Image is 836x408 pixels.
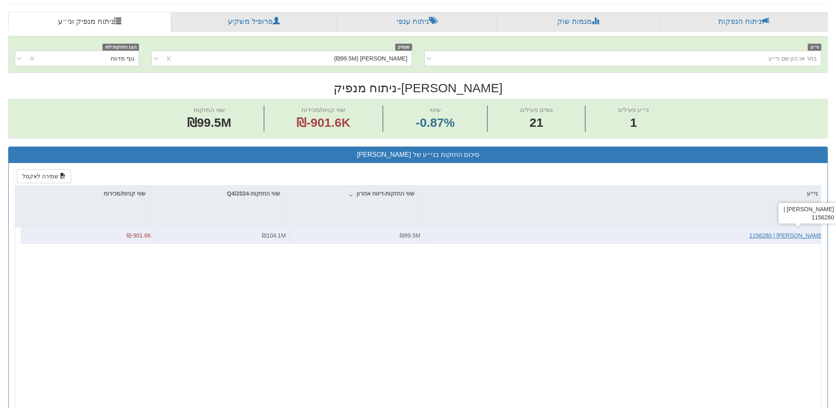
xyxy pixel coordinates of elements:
[111,54,134,63] div: גוף מדווח
[102,44,139,51] span: הצג החזקות לפי
[8,12,171,32] a: ניתוח מנפיק וני״ע
[618,106,649,113] span: ני״ע פעילים
[520,106,553,113] span: גופים פעילים
[284,186,418,201] div: שווי החזקות-דיווח אחרון
[127,232,151,239] span: ₪-901.6K
[778,203,836,224] div: [PERSON_NAME] | 1156280
[194,106,225,113] span: שווי החזקות
[749,231,824,240] button: [PERSON_NAME] | 1156280
[400,232,420,239] span: ₪99.5M
[17,169,71,183] button: שמירה לאקסל
[660,12,828,32] a: ניתוח הנפקות
[334,54,407,63] div: [PERSON_NAME] (₪99.5M)
[187,116,231,129] span: ₪99.5M
[395,44,412,51] span: מנפיק
[15,151,821,159] h3: סיכום החזקות בני״ע של [PERSON_NAME]
[430,106,441,113] span: שינוי
[418,186,821,201] div: ני״ע
[262,232,286,239] span: ₪104.1M
[416,114,455,132] span: -0.87%
[8,81,828,95] h2: [PERSON_NAME] - ניתוח מנפיק
[808,44,821,51] span: ני״ע
[296,116,350,129] span: ₪-901.6K
[301,106,345,113] span: שווי קניות/מכירות
[520,114,553,132] span: 21
[768,54,817,63] div: בחר או הזן שם ני״ע
[171,12,336,32] a: פרופיל משקיע
[496,12,660,32] a: מגמות שוק
[618,114,649,132] span: 1
[15,186,149,201] div: שווי קניות/מכירות
[336,12,496,32] a: ניתוח ענפי
[149,186,283,201] div: שווי החזקות-Q4/2024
